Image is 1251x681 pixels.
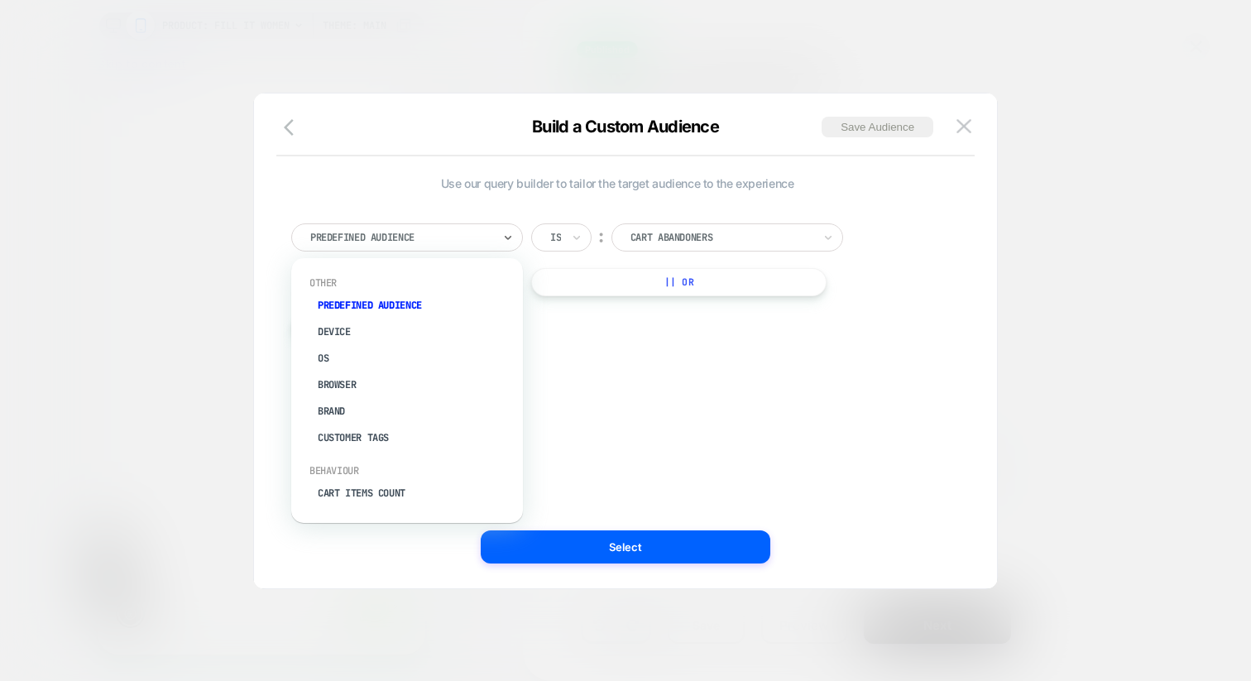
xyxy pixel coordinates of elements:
button: Select [481,530,770,564]
span: Use our query builder to tailor the target audience to the experience [291,176,943,190]
span: Build a Custom Audience [532,117,719,137]
img: 4_260b7fbc-cbab-4c82-b1c1-835e4ab41c0f.png [253,527,303,577]
div: ︰ [593,226,610,248]
img: close [956,119,971,133]
button: || Or [531,268,827,296]
button: Save Audience [822,117,933,137]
